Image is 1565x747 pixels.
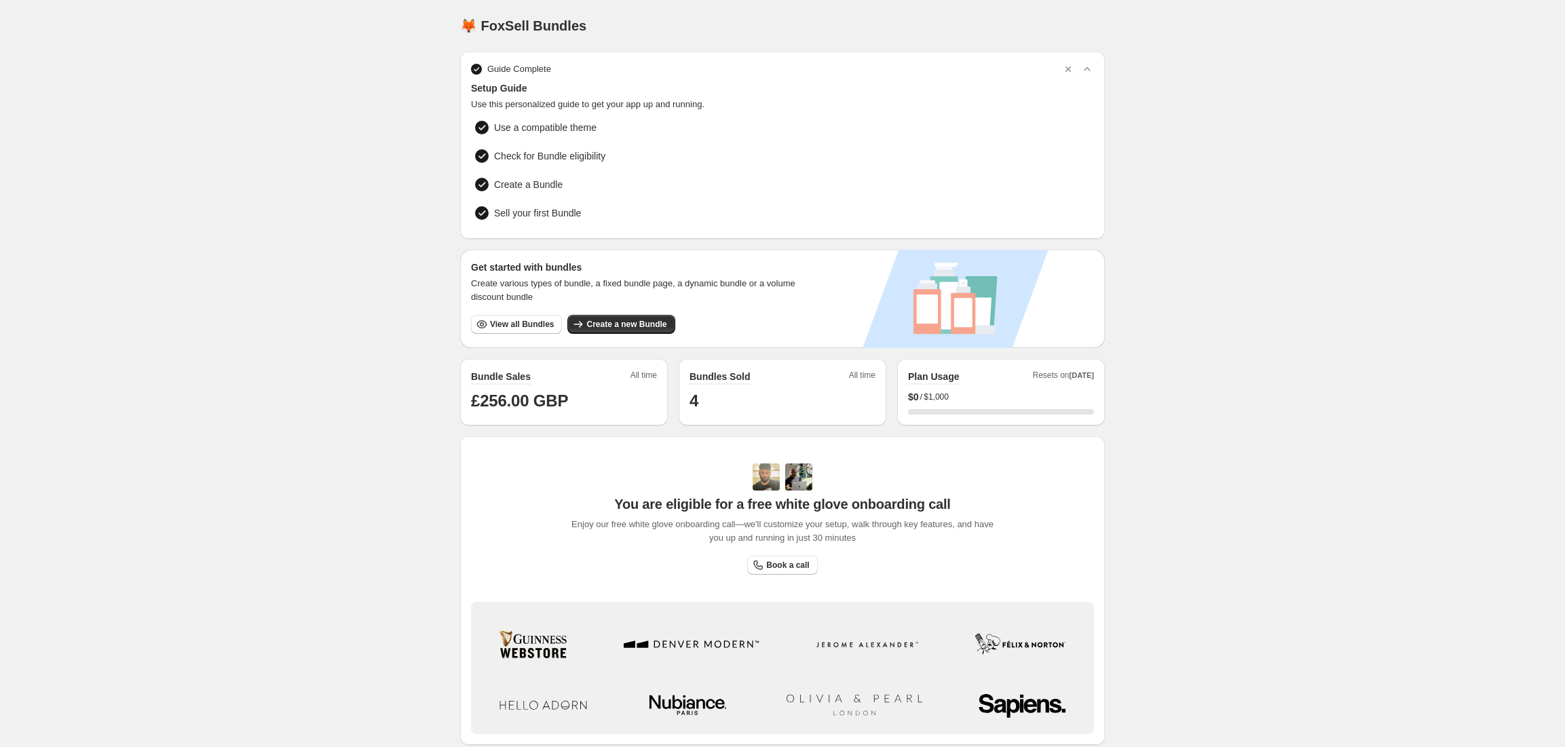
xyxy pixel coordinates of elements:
span: $ 0 [908,390,919,404]
h1: £256.00 GBP [471,390,657,412]
span: Check for Bundle eligibility [494,149,605,163]
h2: Plan Usage [908,370,959,383]
span: Book a call [766,560,809,571]
span: Use this personalized guide to get your app up and running. [471,98,1094,111]
h3: Get started with bundles [471,261,808,274]
span: You are eligible for a free white glove onboarding call [614,496,950,512]
span: Resets on [1033,370,1095,385]
span: All time [849,370,875,385]
span: Create a new Bundle [586,319,666,330]
h2: Bundle Sales [471,370,531,383]
img: Prakhar [785,463,812,491]
a: Book a call [747,556,817,575]
span: Enjoy our free white glove onboarding call—we'll customize your setup, walk through key features,... [565,518,1001,545]
button: View all Bundles [471,315,562,334]
span: Create a Bundle [494,178,563,191]
span: [DATE] [1070,371,1094,379]
span: Setup Guide [471,81,1094,95]
span: Create various types of bundle, a fixed bundle page, a dynamic bundle or a volume discount bundle [471,277,808,304]
h1: 4 [690,390,875,412]
span: Use a compatible theme [494,121,597,134]
h2: Bundles Sold [690,370,750,383]
span: Sell your first Bundle [494,206,581,220]
span: $1,000 [924,391,949,402]
span: Guide Complete [487,62,551,76]
h1: 🦊 FoxSell Bundles [460,18,586,34]
span: View all Bundles [490,319,554,330]
span: All time [630,370,657,385]
img: Adi [753,463,780,491]
div: / [908,390,1094,404]
button: Create a new Bundle [567,315,675,334]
